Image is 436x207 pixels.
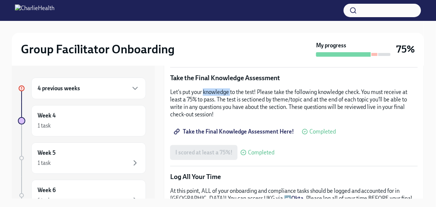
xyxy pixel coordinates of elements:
div: 1 task [38,197,51,204]
h6: Week 6 [38,186,56,194]
h6: Week 5 [38,149,55,157]
a: Week 51 task [18,142,146,174]
span: Take the Final Knowledge Assessment Here! [175,128,294,135]
div: 4 previous weeks [31,78,146,99]
span: Completed [309,129,336,135]
img: CharlieHealth [15,4,54,16]
a: Take the Final Knowledge Assessment Here! [170,124,299,139]
h2: Group Facilitator Onboarding [21,42,175,57]
h6: Week 4 [38,112,56,120]
span: Completed [248,150,274,156]
a: Week 41 task [18,105,146,137]
a: Okta [291,195,303,202]
p: Log All Your Time [170,172,418,181]
div: 1 task [38,159,51,167]
div: 1 task [38,122,51,129]
h6: 4 previous weeks [38,84,80,92]
strong: My progress [316,42,346,49]
p: Let's put your knowledge to the test! Please take the following knowledge check. You must receive... [170,88,418,118]
p: Take the Final Knowledge Assessment [170,73,418,82]
h3: 75% [397,43,415,56]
